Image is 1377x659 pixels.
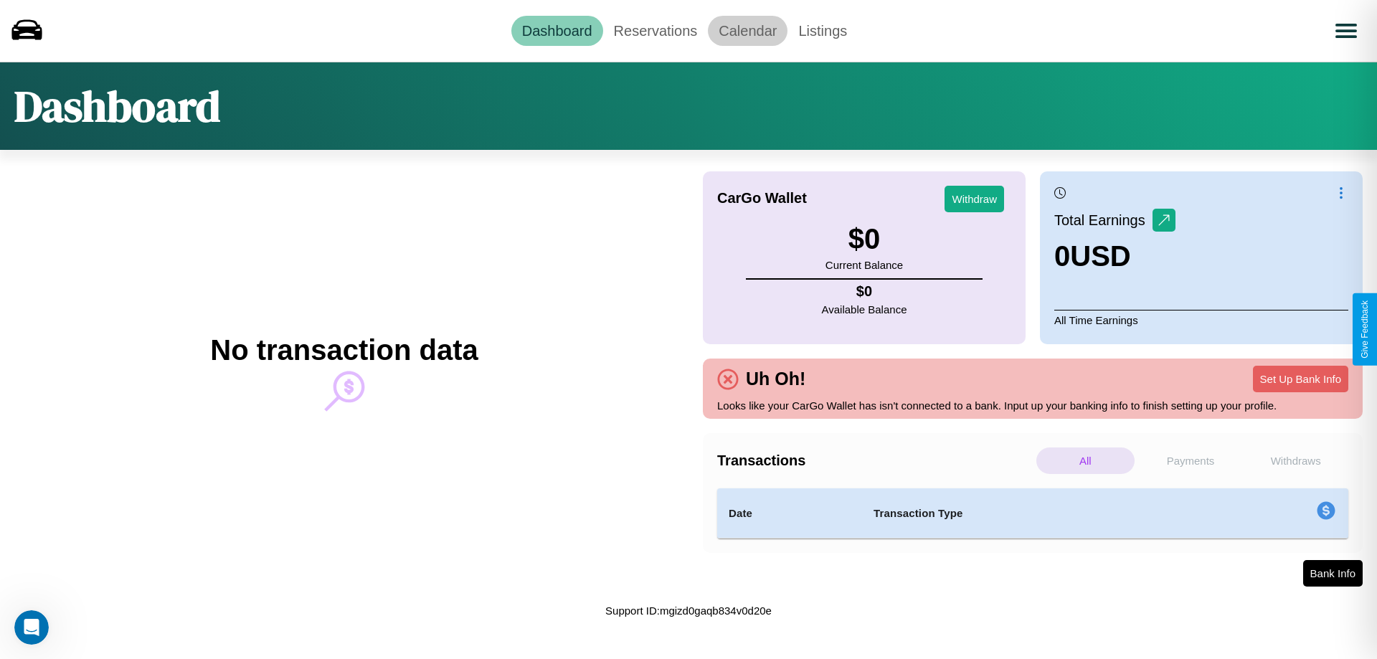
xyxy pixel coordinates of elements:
p: All Time Earnings [1054,310,1348,330]
p: Withdraws [1246,447,1345,474]
p: Looks like your CarGo Wallet has isn't connected to a bank. Input up your banking info to finish ... [717,396,1348,415]
p: Payments [1142,447,1240,474]
iframe: Intercom live chat [14,610,49,645]
h3: $ 0 [825,223,903,255]
table: simple table [717,488,1348,539]
div: Give Feedback [1360,300,1370,359]
p: Support ID: mgizd0gaqb834v0d20e [605,601,772,620]
a: Reservations [603,16,709,46]
p: Current Balance [825,255,903,275]
button: Bank Info [1303,560,1363,587]
h4: Transactions [717,452,1033,469]
h2: No transaction data [210,334,478,366]
button: Set Up Bank Info [1253,366,1348,392]
h4: $ 0 [822,283,907,300]
a: Calendar [708,16,787,46]
button: Open menu [1326,11,1366,51]
h3: 0 USD [1054,240,1175,272]
h4: CarGo Wallet [717,190,807,207]
h4: Date [729,505,851,522]
button: Withdraw [945,186,1004,212]
h4: Uh Oh! [739,369,813,389]
h4: Transaction Type [874,505,1199,522]
p: All [1036,447,1135,474]
h1: Dashboard [14,77,220,136]
a: Dashboard [511,16,603,46]
a: Listings [787,16,858,46]
p: Total Earnings [1054,207,1153,233]
p: Available Balance [822,300,907,319]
